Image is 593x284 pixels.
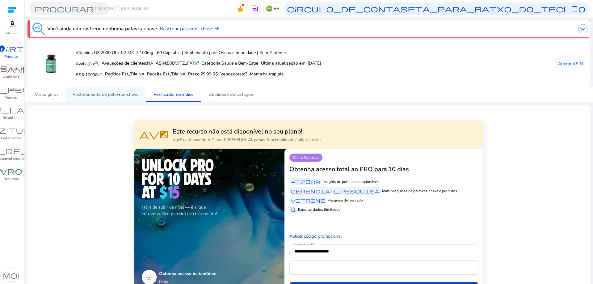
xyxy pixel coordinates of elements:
[98,72,103,78] mat-icon: refresh
[35,4,94,13] font: procurar
[167,60,195,66] font: B0DWTZ1FXY
[1,136,21,141] font: Ferramentas
[250,71,262,77] font: Marca
[4,19,21,29] img: amazon.svg
[289,165,387,173] font: Obtenha acesso total ao PRO para
[323,179,380,184] font: Insights de publicidade acionáveis
[3,176,19,181] font: Recursos
[76,72,85,78] font: BSR:
[382,189,457,193] font: Mais pesquisas de palavras-chave e produtos
[147,60,153,66] font: NA
[291,179,320,185] font: equalizador
[142,204,206,210] font: Hora de subir de nível — é aí que
[3,271,84,279] font: modo escuro
[154,91,194,97] font: Verificador de índice
[261,60,305,66] font: Última atualização em
[274,6,279,11] font: BR
[578,24,587,33] img: dropdown-arrow.svg
[188,71,200,77] font: Preço:
[200,71,218,77] font: 29,99 R$
[76,61,95,67] font: Avaliação:
[4,54,18,59] font: Produto
[142,211,217,217] font: entramos. Seu parceiro de crescimento!
[289,233,342,239] font: Aplicar código promocional
[221,60,259,66] font: Saúde e Bem-Estar
[105,71,138,77] font: Pedidos Est./Dia:
[298,207,340,212] font: Exportar dados ilimitados
[305,60,321,66] font: : [DATE]
[147,71,179,77] font: Receita Est./Dia:
[201,60,221,66] font: Categoria:
[160,25,213,32] font: Rastrear palavras-chave
[9,88,63,91] font: registro_manual_de_fibra
[5,95,17,100] font: Vendas
[556,59,585,69] button: Alterar ASIN
[32,23,45,35] img: keyword-tracking.svg
[35,91,58,97] font: Visão geral
[156,60,167,66] font: ASIN:
[139,129,169,140] font: aviso
[220,71,245,77] font: Vendedores:
[73,91,139,97] font: Rastreamento de palavras-chave
[102,60,147,66] font: Avaliações de clientes:
[291,206,296,213] font: ios_share
[47,25,157,32] font: Você ainda não rastreou nenhuma palavra-chave
[173,137,322,143] font: Você está usando o Plano FREEMIUM. Algumas funcionalidades são restritas.
[291,197,325,203] font: vitrine
[138,71,145,77] font: NA
[294,243,315,247] font: Nome no cartão
[262,71,263,77] font: :
[292,155,319,160] font: Oferta Exclusiva
[159,271,217,277] font: Obtenha acesso instantâneo
[95,5,113,11] font: Imprensa
[263,71,284,77] font: Nutraplata
[3,74,19,79] font: Anúncios
[208,91,254,97] font: Qualidade da Listagem
[245,71,247,77] font: 2
[400,4,586,13] font: seta_para_baixo_do_teclado
[293,261,475,274] iframe: Secure card payment input frame
[558,61,583,67] font: Alterar ASIN
[291,188,380,194] font: gerenciar_pesquisa
[2,115,19,120] font: Relatórios
[179,71,186,77] font: NA
[40,52,63,75] img: 51SmkstQ-WL.jpg
[76,50,288,56] font: Vitamina D3 2000 UI + K2 MK-7 100mg | 60 Cápsulas | Suplemento para Ossos e Imunidade | Sem Glúte...
[116,6,118,11] font: /
[121,5,149,11] font: para pesquisar
[388,165,409,173] font: 10 dias
[6,31,19,36] font: Mercado
[173,127,302,136] font: Este recurso não está disponível no seu plano!
[266,6,272,12] img: br.svg
[85,72,98,78] font: 10998
[213,27,219,30] img: arrow-right.svg
[328,198,363,203] font: Pesquisa de mercado
[287,4,400,13] font: círculo_de_conta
